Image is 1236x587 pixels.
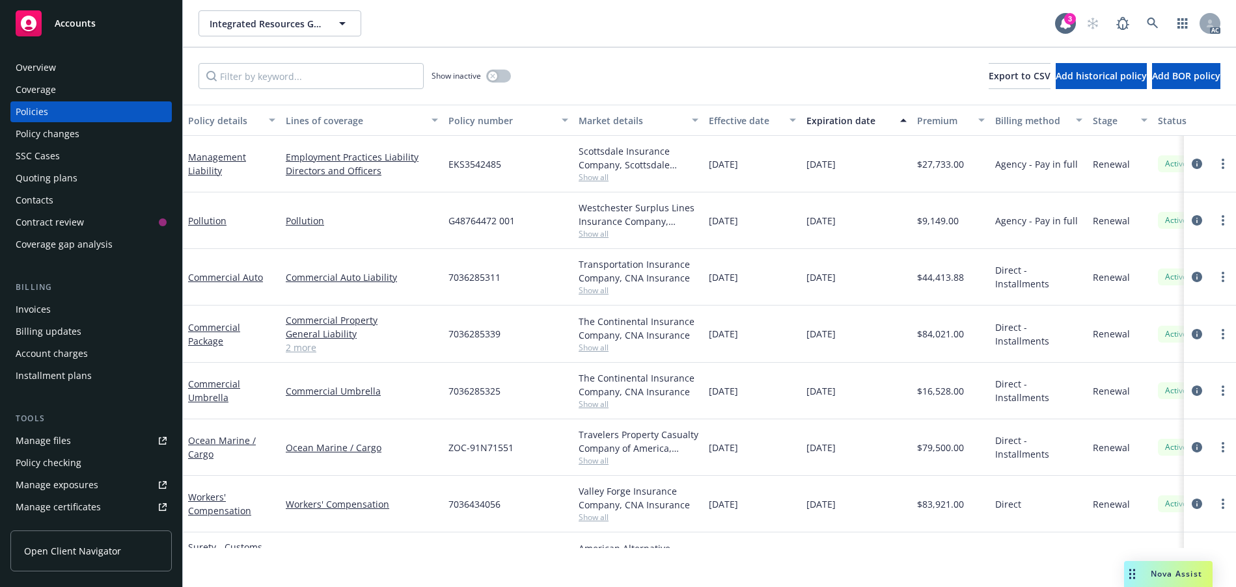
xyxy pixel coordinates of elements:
[806,157,836,171] span: [DATE]
[10,190,172,211] a: Contacts
[16,57,56,78] div: Overview
[432,70,481,81] span: Show inactive
[1124,561,1140,587] div: Drag to move
[1140,10,1166,36] a: Search
[16,452,81,473] div: Policy checking
[579,257,698,285] div: Transportation Insurance Company, CNA Insurance
[16,101,48,122] div: Policies
[579,512,698,523] span: Show all
[286,341,438,354] a: 2 more
[579,342,698,353] span: Show all
[1163,328,1189,340] span: Active
[199,10,361,36] button: Integrated Resources Group, Inc.
[709,441,738,454] span: [DATE]
[1056,70,1147,82] span: Add historical policy
[1215,383,1231,398] a: more
[10,101,172,122] a: Policies
[448,497,501,511] span: 7036434056
[448,114,554,127] div: Policy number
[995,434,1082,461] span: Direct - Installments
[1189,439,1205,455] a: circleInformation
[709,214,738,228] span: [DATE]
[1163,441,1189,453] span: Active
[1110,10,1136,36] a: Report a Bug
[286,384,438,398] a: Commercial Umbrella
[917,497,964,511] span: $83,921.00
[1189,383,1205,398] a: circleInformation
[448,327,501,341] span: 7036285339
[1215,213,1231,228] a: more
[16,497,101,517] div: Manage certificates
[188,321,240,347] a: Commercial Package
[210,17,322,31] span: Integrated Resources Group, Inc.
[10,124,172,144] a: Policy changes
[709,270,738,284] span: [DATE]
[1064,13,1076,25] div: 3
[10,430,172,451] a: Manage files
[286,270,438,284] a: Commercial Auto Liability
[1124,561,1213,587] button: Nova Assist
[1189,156,1205,172] a: circleInformation
[1163,498,1189,510] span: Active
[579,428,698,455] div: Travelers Property Casualty Company of America, Travelers Insurance
[579,201,698,228] div: Westchester Surplus Lines Insurance Company, Chubb Group, Brown & Riding Insurance Services, Inc.
[917,114,970,127] div: Premium
[709,114,782,127] div: Effective date
[448,214,515,228] span: G48764472 001
[579,484,698,512] div: Valley Forge Insurance Company, CNA Insurance
[1093,157,1130,171] span: Renewal
[917,441,964,454] span: $79,500.00
[1152,63,1220,89] button: Add BOR policy
[917,270,964,284] span: $44,413.88
[1189,326,1205,342] a: circleInformation
[188,491,251,517] a: Workers' Compensation
[912,105,990,136] button: Premium
[10,281,172,294] div: Billing
[806,214,836,228] span: [DATE]
[16,430,71,451] div: Manage files
[1093,497,1130,511] span: Renewal
[1163,385,1189,397] span: Active
[10,79,172,100] a: Coverage
[1189,269,1205,285] a: circleInformation
[995,320,1082,348] span: Direct - Installments
[10,343,172,364] a: Account charges
[801,105,912,136] button: Expiration date
[286,327,438,341] a: General Liability
[1163,215,1189,226] span: Active
[917,327,964,341] span: $84,021.00
[1215,496,1231,512] a: more
[16,190,53,211] div: Contacts
[1093,270,1130,284] span: Renewal
[989,63,1051,89] button: Export to CSV
[995,157,1078,171] span: Agency - Pay in full
[579,228,698,239] span: Show all
[16,212,84,233] div: Contract review
[1215,156,1231,172] a: more
[579,315,698,342] div: The Continental Insurance Company, CNA Insurance
[917,157,964,171] span: $27,733.00
[10,212,172,233] a: Contract review
[806,384,836,398] span: [DATE]
[10,519,172,540] a: Manage claims
[286,150,438,164] a: Employment Practices Liability
[188,271,263,283] a: Commercial Auto
[579,455,698,466] span: Show all
[10,5,172,42] a: Accounts
[10,299,172,320] a: Invoices
[286,441,438,454] a: Ocean Marine / Cargo
[1093,327,1130,341] span: Renewal
[917,384,964,398] span: $16,528.00
[188,378,240,404] a: Commercial Umbrella
[704,105,801,136] button: Effective date
[917,214,959,228] span: $9,149.00
[10,57,172,78] a: Overview
[281,105,443,136] button: Lines of coverage
[16,299,51,320] div: Invoices
[1080,10,1106,36] a: Start snowing
[188,114,261,127] div: Policy details
[16,124,79,144] div: Policy changes
[1215,326,1231,342] a: more
[579,398,698,410] span: Show all
[16,519,81,540] div: Manage claims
